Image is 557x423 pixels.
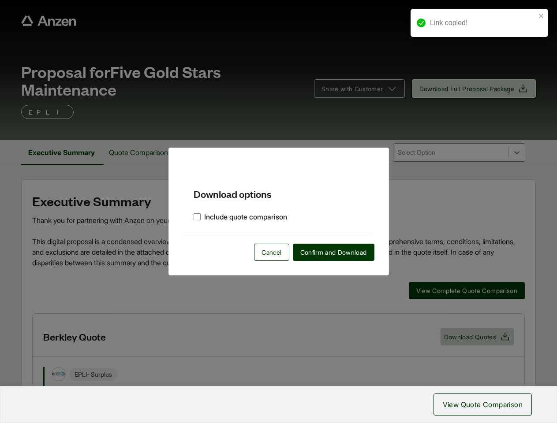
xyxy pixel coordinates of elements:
[538,12,545,19] button: close
[262,248,281,257] span: Cancel
[254,244,289,261] button: Cancel
[194,211,287,222] label: Include quote comparison
[300,248,367,257] span: Confirm and Download
[183,173,374,200] h5: Download options
[293,244,374,261] button: Confirm and Download
[430,18,536,28] div: Link copied!
[443,399,523,410] span: View Quote Comparison
[434,393,532,416] button: View Quote Comparison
